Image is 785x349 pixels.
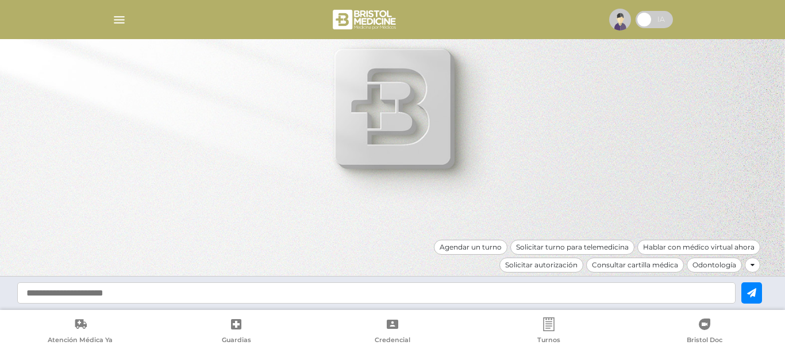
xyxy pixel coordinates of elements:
[112,13,126,27] img: Cober_menu-lines-white.svg
[331,6,399,33] img: bristol-medicine-blanco.png
[510,240,634,255] div: Solicitar turno para telemedicina
[314,317,471,347] a: Credencial
[586,258,684,273] div: Consultar cartilla médica
[222,336,251,346] span: Guardias
[471,317,627,347] a: Turnos
[499,258,583,273] div: Solicitar autorización
[687,258,742,273] div: Odontología
[687,336,722,346] span: Bristol Doc
[537,336,560,346] span: Turnos
[159,317,315,347] a: Guardias
[48,336,113,346] span: Atención Médica Ya
[609,9,631,30] img: profile-placeholder.svg
[434,240,507,255] div: Agendar un turno
[626,317,783,347] a: Bristol Doc
[375,336,410,346] span: Credencial
[2,317,159,347] a: Atención Médica Ya
[637,240,760,255] div: Hablar con médico virtual ahora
